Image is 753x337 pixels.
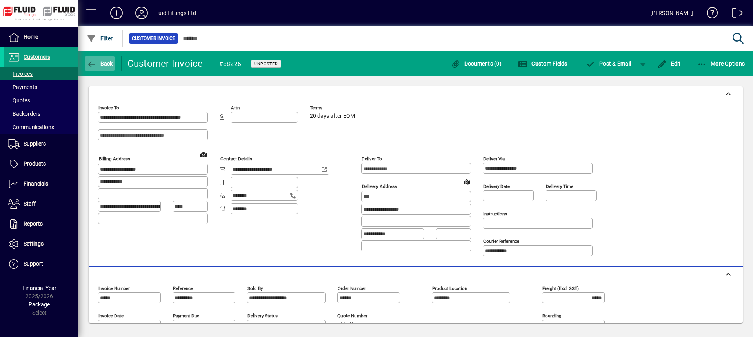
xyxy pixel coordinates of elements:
button: Documents (0) [449,56,504,71]
span: Suppliers [24,140,46,147]
a: Communications [4,120,78,134]
app-page-header-button: Back [78,56,122,71]
a: Suppliers [4,134,78,154]
mat-label: Instructions [483,211,507,217]
span: Settings [24,240,44,247]
button: Profile [129,6,154,20]
button: Filter [85,31,115,46]
span: 20 days after EOM [310,113,355,119]
a: Staff [4,194,78,214]
a: Knowledge Base [701,2,718,27]
div: Customer Invoice [127,57,203,70]
mat-label: Payment due [173,313,199,319]
mat-label: Deliver via [483,156,505,162]
span: Support [24,260,43,267]
span: Customers [24,54,50,60]
span: Home [24,34,38,40]
button: More Options [695,56,747,71]
mat-label: Delivery status [247,313,278,319]
mat-label: Courier Reference [483,239,519,244]
mat-label: Order number [338,286,366,291]
a: Payments [4,80,78,94]
button: Edit [655,56,683,71]
mat-label: Delivery date [483,184,510,189]
a: Support [4,254,78,274]
button: Add [104,6,129,20]
span: Unposted [254,61,278,66]
a: View on map [460,175,473,188]
a: Quotes [4,94,78,107]
div: Fluid Fittings Ltd [154,7,196,19]
span: Products [24,160,46,167]
button: Back [85,56,115,71]
a: Financials [4,174,78,194]
span: Communications [8,124,54,130]
span: P [599,60,603,67]
span: Invoices [8,71,33,77]
span: Edit [657,60,681,67]
span: Package [29,301,50,308]
mat-label: Deliver To [362,156,382,162]
span: Back [87,60,113,67]
mat-label: Invoice date [98,313,124,319]
a: Settings [4,234,78,254]
span: Reports [24,220,43,227]
span: 56873 [337,321,353,327]
mat-label: Invoice number [98,286,130,291]
span: Custom Fields [518,60,567,67]
mat-label: Reference [173,286,193,291]
span: More Options [697,60,745,67]
div: #88226 [219,58,242,70]
button: Post & Email [582,56,635,71]
span: Payments [8,84,37,90]
span: Documents (0) [451,60,502,67]
a: Backorders [4,107,78,120]
span: Backorders [8,111,40,117]
mat-label: Product location [432,286,467,291]
a: Invoices [4,67,78,80]
a: View on map [197,148,210,160]
span: Staff [24,200,36,207]
a: Reports [4,214,78,234]
mat-label: Attn [231,105,240,111]
span: Quote number [337,313,384,319]
span: Filter [87,35,113,42]
span: ost & Email [586,60,631,67]
mat-label: Delivery time [546,184,573,189]
div: [PERSON_NAME] [650,7,693,19]
span: Financials [24,180,48,187]
mat-label: Invoice To [98,105,119,111]
a: Logout [726,2,743,27]
a: Home [4,27,78,47]
button: Custom Fields [516,56,569,71]
span: Terms [310,106,357,111]
mat-label: Freight (excl GST) [542,286,579,291]
a: Products [4,154,78,174]
span: Customer Invoice [132,35,175,42]
span: Financial Year [22,285,56,291]
span: Quotes [8,97,30,104]
mat-label: Sold by [247,286,263,291]
mat-label: Rounding [542,313,561,319]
